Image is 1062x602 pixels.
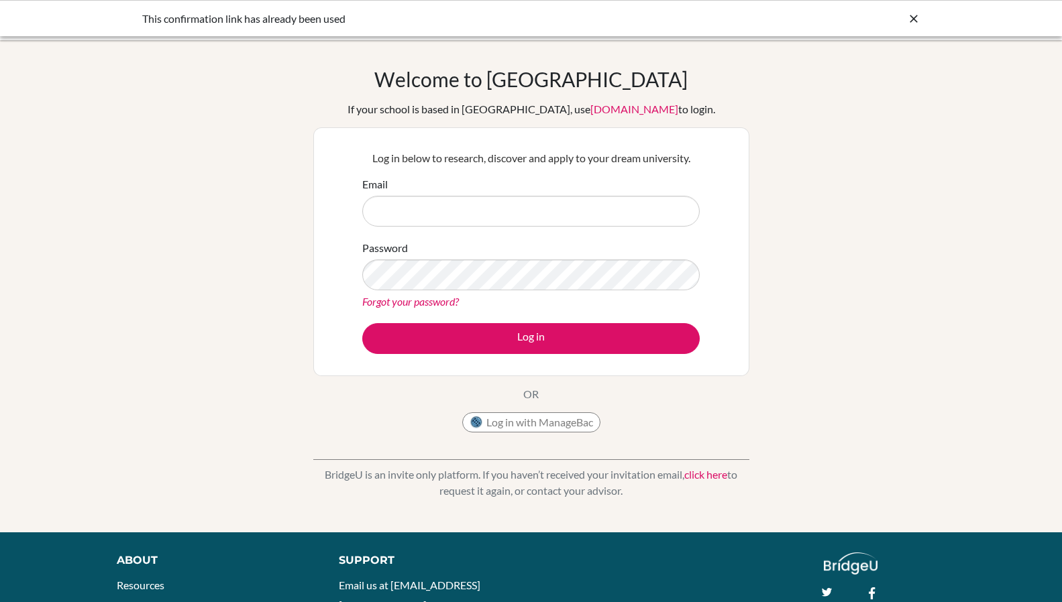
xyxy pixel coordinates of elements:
[348,101,715,117] div: If your school is based in [GEOGRAPHIC_DATA], use to login.
[339,552,517,568] div: Support
[523,386,539,402] p: OR
[362,176,388,192] label: Email
[142,11,719,27] div: This confirmation link has already been used
[117,552,309,568] div: About
[590,103,678,115] a: [DOMAIN_NAME]
[313,467,749,499] p: BridgeU is an invite only platform. If you haven’t received your invitation email, to request it ...
[362,323,700,354] button: Log in
[374,67,688,91] h1: Welcome to [GEOGRAPHIC_DATA]
[462,412,600,432] button: Log in with ManageBac
[684,468,727,481] a: click here
[362,150,700,166] p: Log in below to research, discover and apply to your dream university.
[117,579,164,591] a: Resources
[362,295,459,308] a: Forgot your password?
[824,552,878,575] img: logo_white@2x-f4f0deed5e89b7ecb1c2cc34c3e3d731f90f0f143d5ea2071677605dd97b5244.png
[362,240,408,256] label: Password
